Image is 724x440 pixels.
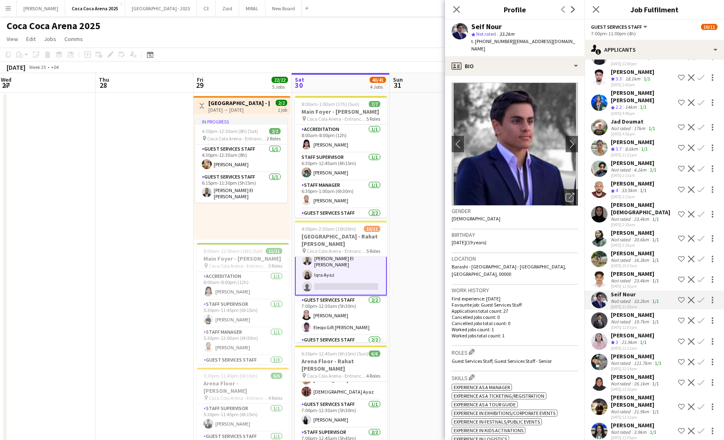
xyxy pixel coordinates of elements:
[295,96,387,218] app-job-card: 8:00am-1:00am (17h) (Sun)7/7Main Foyer - [PERSON_NAME] Coca Cola Arena - Entrance F5 RolesAccredi...
[307,248,366,254] span: Coca Cola Arena - Entrance F
[366,373,380,379] span: 4 Roles
[3,34,21,44] a: View
[61,34,86,44] a: Comms
[197,0,216,16] button: C3
[295,125,387,153] app-card-role: Accreditation1/18:00am-8:00pm (12h)[PERSON_NAME]
[301,101,359,107] span: 8:00am-1:00am (17h) (Sun)
[611,118,657,125] div: Jad Doumat
[652,408,659,415] app-skills-label: 1/1
[611,304,660,309] div: [DATE] 11:53am
[197,328,289,355] app-card-role: Staff Manager1/15:30pm-12:00am (6h30m)[PERSON_NAME]
[295,357,387,372] h3: Arena Floor - Rahat [PERSON_NAME]
[591,24,649,30] button: Guest Services Staff
[652,380,659,387] app-skills-label: 1/1
[369,101,380,107] span: 7/7
[269,128,281,134] span: 2/2
[611,152,654,158] div: [DATE] 11:21pm
[632,125,647,131] div: 17km
[364,226,380,232] span: 10/11
[295,221,387,342] app-job-card: 4:00pm-2:30am (10h30m) (Sun)10/11[GEOGRAPHIC_DATA] - Rahat [PERSON_NAME] Coca Cola Arena - Entran...
[611,408,632,415] div: Not rated
[611,194,654,199] div: [DATE] 2:15am
[611,360,632,366] div: Not rated
[611,125,632,131] div: Not rated
[611,82,654,87] div: [DATE] 2:00pm
[632,429,648,435] div: 3.9km
[652,257,659,263] app-skills-label: 1/1
[197,243,289,364] div: 8:00am-12:00am (16h) (Sat)11/11Main Foyer - [PERSON_NAME] Coca Cola Arena - Entrance F5 RolesAccr...
[98,80,109,90] span: 28
[195,118,287,125] div: In progress
[611,263,660,268] div: [DATE] 10:37am
[369,351,380,357] span: 6/6
[17,0,65,16] button: [PERSON_NAME]
[611,229,660,236] div: [PERSON_NAME]
[640,339,646,345] app-skills-label: 1/1
[197,272,289,300] app-card-role: Accreditation1/18:00am-8:00pm (12h)[PERSON_NAME]
[611,429,632,435] div: Not rated
[616,339,618,345] span: 3
[452,296,578,302] p: First experience: [DATE]
[611,284,660,289] div: [DATE] 11:53am
[295,400,387,428] app-card-role: Guest Services Staff1/17:00pm-12:30am (5h30m)[PERSON_NAME]
[452,255,578,262] h3: Location
[611,236,632,243] div: Not rated
[216,0,239,16] button: Zaid
[452,286,578,294] h3: Work history
[197,404,289,432] app-card-role: Staff Supervisor1/15:30pm-11:45pm (6h15m)[PERSON_NAME]
[203,373,258,379] span: 5:30pm-11:45pm (6h15m)
[1,76,11,83] span: Wed
[611,332,654,339] div: [PERSON_NAME]
[7,35,18,43] span: View
[445,4,585,15] h3: Profile
[452,231,578,238] h3: Birthday
[652,216,659,222] app-skills-label: 1/1
[454,419,540,425] span: Experience in Festivals/Public Events
[301,351,368,357] span: 6:30pm-12:45am (6h15m) (Sun)
[655,360,661,366] app-skills-label: 1/1
[611,138,654,146] div: [PERSON_NAME]
[370,77,386,83] span: 40/41
[370,84,386,90] div: 4 Jobs
[562,189,578,206] div: Open photos pop-in
[701,24,717,30] span: 10/11
[197,76,203,83] span: Fri
[452,332,578,339] p: Worked jobs total count: 1
[51,64,59,70] div: +04
[454,401,516,408] span: Experience as a Tour Guide
[452,239,486,245] span: [DATE] (19 years)
[611,353,663,360] div: [PERSON_NAME]
[498,31,516,37] span: 33.2km
[392,80,403,90] span: 31
[209,395,268,401] span: Coca Cola Arena - Entrance F
[611,270,660,277] div: [PERSON_NAME]
[591,30,717,37] div: 7:00pm-11:00pm (4h)
[611,366,663,371] div: [DATE] 12:14pm
[632,319,651,325] div: 19.7km
[616,104,622,110] span: 2.2
[624,76,642,82] div: 18.1km
[641,146,648,152] app-skills-label: 1/1
[452,207,578,215] h3: Gender
[295,181,387,209] app-card-role: Staff Manager1/16:30pm-1:00am (6h30m)[PERSON_NAME]
[632,277,651,284] div: 23.4km
[452,82,578,206] img: Crew avatar or photo
[295,335,387,375] app-card-role: Guest Services Staff2/2
[652,298,659,304] app-skills-label: 1/1
[268,263,282,269] span: 5 Roles
[616,146,622,152] span: 3.7
[454,384,510,390] span: Experience as a Manager
[640,104,646,110] app-skills-label: 1/1
[44,35,56,43] span: Jobs
[307,373,366,379] span: Coca Cola Arena - Entrance F
[632,236,651,243] div: 20.6km
[202,128,258,134] span: 4:30pm-12:30am (8h) (Sat)
[195,144,287,172] app-card-role: Guest Services Staff1/14:30pm-12:30am (8h)[PERSON_NAME]
[616,54,622,60] span: 3.3
[611,373,660,380] div: [PERSON_NAME]
[616,187,618,193] span: 4
[276,100,287,106] span: 2/2
[652,236,659,243] app-skills-label: 1/1
[208,107,270,113] div: [DATE] → [DATE]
